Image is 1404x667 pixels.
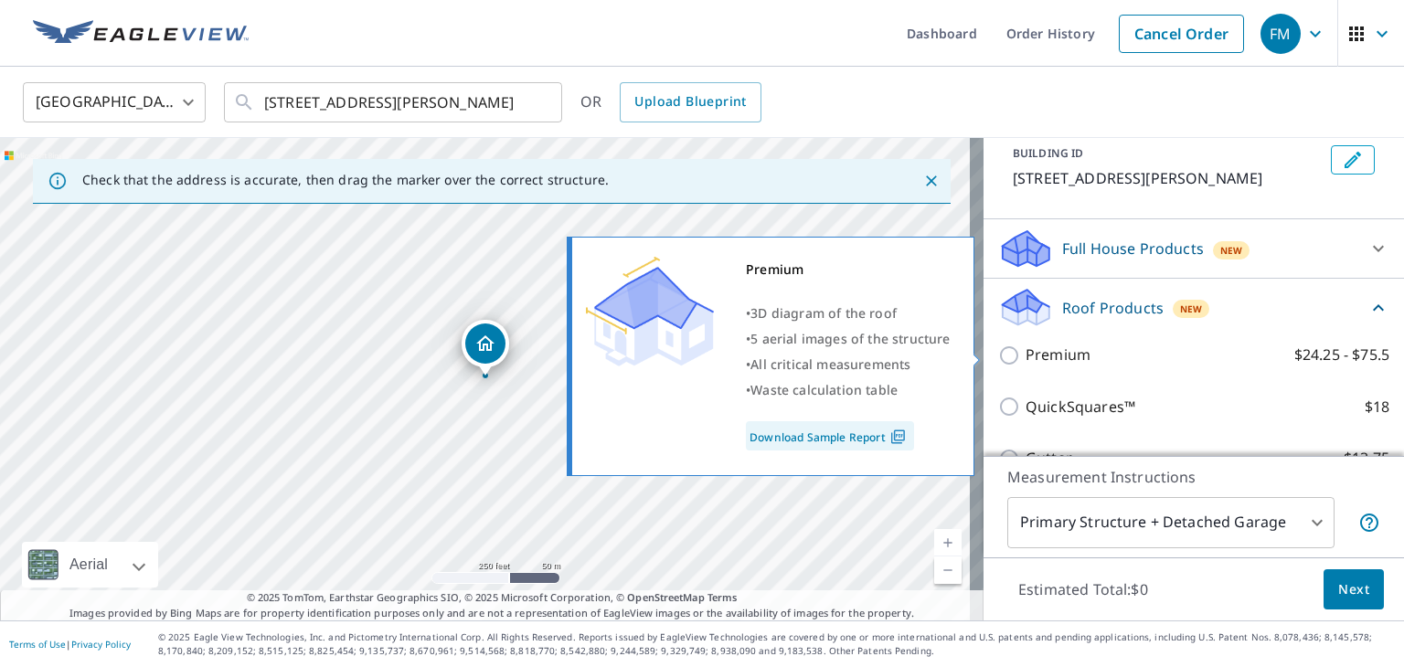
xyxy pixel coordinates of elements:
p: QuickSquares™ [1026,396,1135,418]
button: Close [920,169,943,193]
p: Premium [1026,344,1090,366]
span: All critical measurements [750,355,910,373]
div: [GEOGRAPHIC_DATA] [23,77,206,128]
p: $24.25 - $75.5 [1294,344,1389,366]
p: Estimated Total: $0 [1004,569,1163,609]
div: Aerial [22,542,158,588]
span: Your report will include the primary structure and a detached garage if one exists. [1358,512,1380,534]
p: Check that the address is accurate, then drag the marker over the correct structure. [82,172,609,188]
p: Measurement Instructions [1007,466,1380,488]
p: [STREET_ADDRESS][PERSON_NAME] [1013,167,1324,189]
p: | [9,639,131,650]
img: Pdf Icon [886,429,910,445]
div: • [746,301,951,326]
div: Full House ProductsNew [998,227,1389,270]
span: Waste calculation table [750,381,898,398]
a: Cancel Order [1119,15,1244,53]
div: Primary Structure + Detached Garage [1007,497,1335,548]
img: Premium [586,257,714,366]
div: Premium [746,257,951,282]
div: Roof ProductsNew [998,286,1389,329]
div: Dropped pin, building 1, Residential property, 628 Scott St Troy, OH 45373 [462,320,509,376]
a: Current Level 17, Zoom Out [934,556,962,584]
button: Next [1324,569,1384,610]
span: 5 aerial images of the structure [750,330,950,347]
a: Download Sample Report [746,421,914,450]
p: © 2025 Eagle View Technologies, Inc. and Pictometry International Corp. All Rights Reserved. Repo... [158,630,1395,658]
a: Terms of Use [9,638,66,651]
div: • [746,352,951,377]
span: New [1220,243,1243,258]
span: New [1180,302,1203,316]
div: • [746,326,951,352]
button: Edit building 1 [1331,145,1375,175]
span: © 2025 TomTom, Earthstar Geographics SIO, © 2025 Microsoft Corporation, © [247,590,738,606]
p: Gutter [1026,447,1072,470]
input: Search by address or latitude-longitude [264,77,525,128]
div: OR [580,82,761,122]
a: OpenStreetMap [627,590,704,604]
p: Full House Products [1062,238,1204,259]
a: Upload Blueprint [620,82,760,122]
p: Roof Products [1062,297,1164,319]
p: $13.75 [1344,447,1389,470]
a: Current Level 17, Zoom In [934,529,962,556]
a: Privacy Policy [71,638,131,651]
img: EV Logo [33,20,249,48]
p: $18 [1365,396,1389,418]
span: 3D diagram of the roof [750,304,897,322]
div: Aerial [64,542,113,588]
a: Terms [707,590,738,604]
p: BUILDING ID [1013,145,1083,161]
div: FM [1260,14,1301,54]
span: Upload Blueprint [634,90,746,113]
div: • [746,377,951,403]
span: Next [1338,578,1369,601]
